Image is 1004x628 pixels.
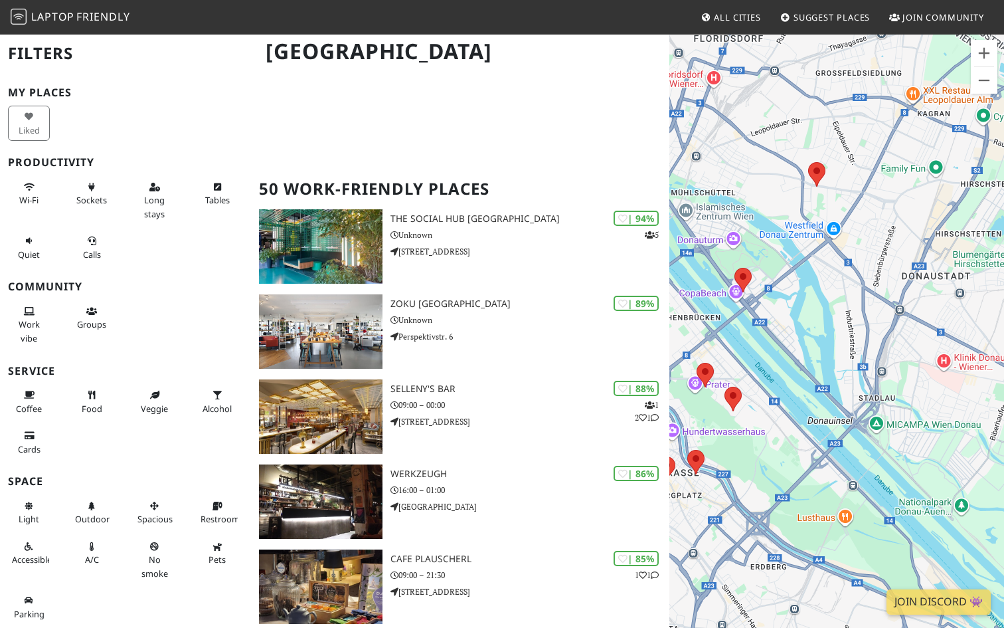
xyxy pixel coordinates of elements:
span: Air conditioned [85,554,99,566]
h2: 50 Work-Friendly Places [259,169,661,209]
span: Stable Wi-Fi [19,194,39,206]
button: Accessible [8,536,50,571]
a: All Cities [695,5,766,29]
span: Long stays [144,194,165,219]
p: Perspektivstr. 6 [390,330,669,343]
a: Join Community [884,5,989,29]
h3: My Places [8,86,243,99]
button: Sockets [71,176,113,211]
button: Tables [197,176,238,211]
p: 09:00 – 21:30 [390,569,669,581]
span: Coffee [16,403,42,415]
h3: Community [8,280,243,293]
img: LaptopFriendly [11,9,27,25]
span: Group tables [77,318,106,330]
span: Pet friendly [209,554,226,566]
div: | 86% [614,466,659,481]
p: 1 2 1 [635,399,659,424]
button: No smoke [133,536,175,584]
span: People working [19,318,40,344]
button: Pets [197,536,238,571]
button: Cards [8,425,50,460]
p: 09:00 – 00:00 [390,399,669,411]
span: Video/audio calls [83,249,101,261]
span: Food [82,403,102,415]
a: The Social Hub Vienna | 94% 5 The Social Hub [GEOGRAPHIC_DATA] Unknown [STREET_ADDRESS] [251,209,669,284]
h3: WerkzeugH [390,469,669,480]
button: Long stays [133,176,175,225]
h3: Space [8,475,243,488]
span: Suggest Places [794,11,871,23]
img: Zoku Vienna [259,294,382,369]
button: Food [71,384,113,419]
p: [STREET_ADDRESS] [390,415,669,428]
span: Friendly [76,9,129,24]
button: Groups [71,300,113,336]
span: Quiet [18,249,40,261]
img: Cafe Plauscherl [259,550,382,624]
span: Accessible [12,554,52,566]
span: Alcohol [203,403,232,415]
span: Parking [14,608,44,620]
div: | 88% [614,381,659,396]
p: 5 [645,229,659,241]
p: [STREET_ADDRESS] [390,585,669,598]
h3: The Social Hub [GEOGRAPHIC_DATA] [390,213,669,225]
button: Wi-Fi [8,176,50,211]
p: Unknown [390,229,669,241]
span: Outdoor area [75,513,110,525]
a: Suggest Places [775,5,876,29]
button: Work vibe [8,300,50,349]
h3: Zoku [GEOGRAPHIC_DATA] [390,298,669,310]
a: WerkzeugH | 86% WerkzeugH 16:00 – 01:00 [GEOGRAPHIC_DATA] [251,465,669,539]
img: WerkzeugH [259,465,382,539]
span: Restroom [201,513,240,525]
span: Veggie [141,403,168,415]
span: Laptop [31,9,74,24]
a: Cafe Plauscherl | 85% 11 Cafe Plauscherl 09:00 – 21:30 [STREET_ADDRESS] [251,550,669,624]
button: Parking [8,589,50,625]
button: Coffee [8,384,50,419]
button: Restroom [197,495,238,530]
a: SELLENY'S Bar | 88% 121 SELLENY'S Bar 09:00 – 00:00 [STREET_ADDRESS] [251,379,669,454]
button: Quiet [8,230,50,265]
a: Zoku Vienna | 89% Zoku [GEOGRAPHIC_DATA] Unknown Perspektivstr. 6 [251,294,669,369]
span: Natural light [19,513,39,525]
p: 1 1 [635,569,659,581]
span: Work-friendly tables [205,194,230,206]
button: Outdoor [71,495,113,530]
p: [GEOGRAPHIC_DATA] [390,500,669,513]
div: | 94% [614,211,659,226]
img: The Social Hub Vienna [259,209,382,284]
button: Zoom in [971,40,997,66]
p: Unknown [390,314,669,326]
button: Calls [71,230,113,265]
button: Light [8,495,50,530]
h3: Productivity [8,156,243,169]
a: LaptopFriendly LaptopFriendly [11,6,130,29]
span: Smoke free [141,554,168,579]
span: Credit cards [18,443,41,455]
h3: SELLENY'S Bar [390,383,669,395]
button: Spacious [133,495,175,530]
div: | 89% [614,296,659,311]
h2: Filters [8,33,243,74]
button: Alcohol [197,384,238,419]
h3: Cafe Plauscherl [390,554,669,565]
p: [STREET_ADDRESS] [390,245,669,258]
span: Power sockets [76,194,107,206]
button: Veggie [133,384,175,419]
img: SELLENY'S Bar [259,379,382,454]
h1: [GEOGRAPHIC_DATA] [255,33,667,70]
p: 16:00 – 01:00 [390,484,669,496]
button: A/C [71,536,113,571]
span: Spacious [137,513,173,525]
h3: Service [8,365,243,377]
span: All Cities [714,11,761,23]
div: | 85% [614,551,659,566]
button: Zoom out [971,67,997,94]
span: Join Community [902,11,984,23]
